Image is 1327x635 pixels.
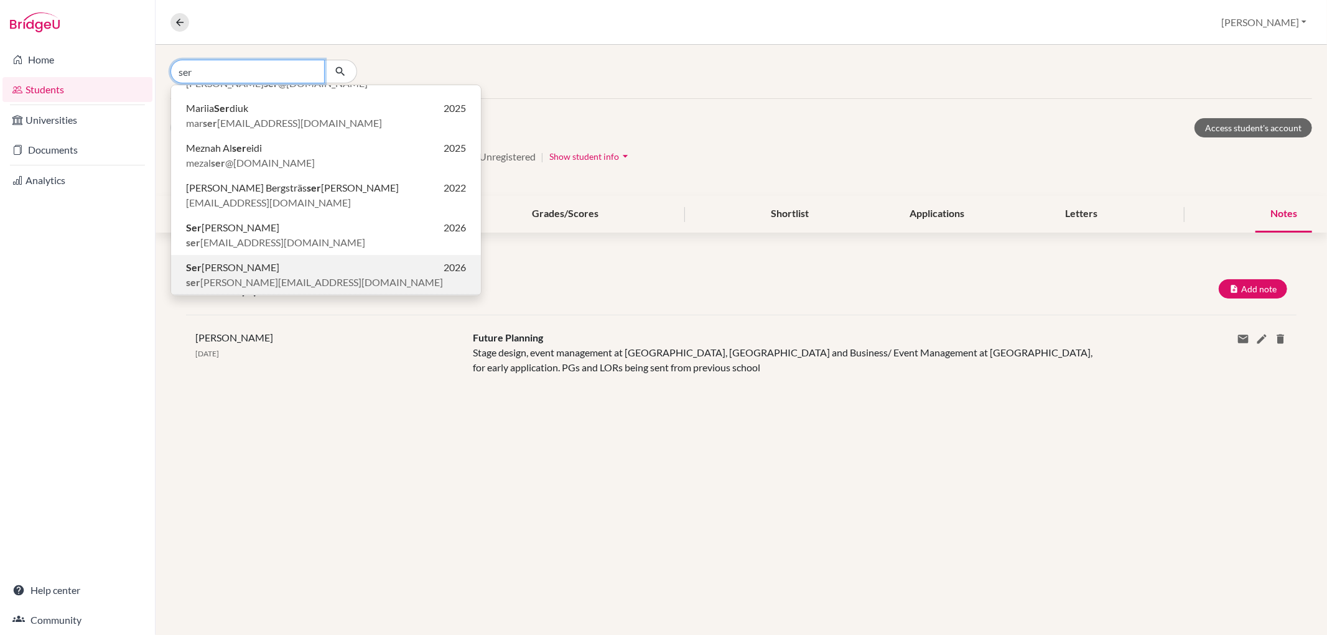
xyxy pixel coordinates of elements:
div: Shortlist [756,196,824,233]
span: [PERSON_NAME] [186,220,279,235]
a: Access student's account [1194,118,1312,137]
button: Meznah Alsereidi2025mezalser@[DOMAIN_NAME] [171,136,481,175]
b: ser [186,276,200,288]
b: Ser [186,261,202,273]
span: | [541,149,544,164]
span: [PERSON_NAME][EMAIL_ADDRESS][DOMAIN_NAME] [186,275,443,290]
b: ser [211,157,225,169]
div: Applications [895,196,979,233]
span: Unregistered [479,149,536,164]
span: [EMAIL_ADDRESS][DOMAIN_NAME] [186,195,351,210]
button: Add note [1219,279,1287,299]
b: ser [203,117,217,129]
b: ser [186,236,200,248]
span: 2025 [444,141,466,155]
span: [PERSON_NAME] [195,331,273,343]
a: Community [2,608,152,633]
button: MariiaSerdiuk2025marser[EMAIL_ADDRESS][DOMAIN_NAME] [171,96,481,136]
span: mar [EMAIL_ADDRESS][DOMAIN_NAME] [186,116,382,131]
span: 2025 [444,101,466,116]
b: Ser [186,221,202,233]
input: Find student by name... [170,60,325,83]
span: Mariia diuk [186,101,248,116]
span: [EMAIL_ADDRESS][DOMAIN_NAME] [186,235,365,250]
span: 2022 [444,180,466,195]
span: 2026 [444,220,466,235]
a: Home [2,47,152,72]
button: Ser[PERSON_NAME]2026ser[EMAIL_ADDRESS][DOMAIN_NAME] [171,215,481,255]
span: Show student info [549,151,619,162]
span: Meznah Al eidi [186,141,262,155]
div: Stage design, event management at [GEOGRAPHIC_DATA], [GEOGRAPHIC_DATA] and Business/ Event Manage... [463,330,1111,375]
a: Documents [2,137,152,162]
b: ser [232,142,246,154]
b: Ser [214,102,230,114]
b: ser [307,182,321,193]
button: Show student infoarrow_drop_down [549,147,632,166]
span: [DATE] [195,349,219,358]
span: mezal @[DOMAIN_NAME] [186,155,315,170]
div: Notes [1255,196,1312,233]
button: [PERSON_NAME] [1216,11,1312,34]
button: Ser[PERSON_NAME]2026burgada.ser[EMAIL_ADDRESS][DOMAIN_NAME] [171,295,481,335]
i: arrow_drop_down [619,150,631,162]
span: 2026 [444,260,466,275]
button: [PERSON_NAME] Bergsträsser[PERSON_NAME]2022[EMAIL_ADDRESS][DOMAIN_NAME] [171,175,481,215]
span: Future Planning [473,331,543,343]
a: Students [2,77,152,102]
span: [PERSON_NAME] Bergsträs [PERSON_NAME] [186,180,399,195]
span: [PERSON_NAME] [186,260,279,275]
div: Letters [1051,196,1113,233]
div: Grades/Scores [517,196,613,233]
img: Bridge-U [10,12,60,32]
a: Analytics [2,168,152,193]
button: Ser[PERSON_NAME]2026ser[PERSON_NAME][EMAIL_ADDRESS][DOMAIN_NAME] [171,255,481,295]
a: Universities [2,108,152,132]
a: Help center [2,578,152,603]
